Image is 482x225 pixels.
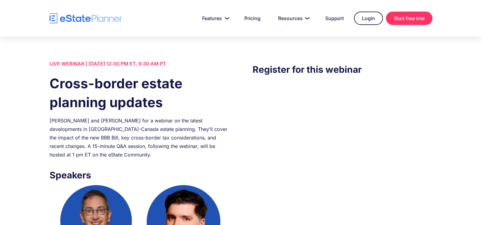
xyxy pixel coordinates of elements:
a: Features [195,12,234,24]
h3: Speakers [50,168,229,182]
a: Support [318,12,351,24]
h3: Register for this webinar [253,62,432,76]
div: [PERSON_NAME] and [PERSON_NAME] for a webinar on the latest developments in [GEOGRAPHIC_DATA]-Can... [50,116,229,159]
a: Resources [271,12,315,24]
a: Login [354,12,383,25]
iframe: Form 0 [253,89,432,192]
div: LIVE WEBINAR | [DATE] 12:30 PM ET, 9:30 AM PT [50,59,229,68]
a: Start free trial [386,12,432,25]
a: Pricing [237,12,268,24]
a: home [50,13,122,24]
h1: Cross-border estate planning updates [50,74,229,112]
